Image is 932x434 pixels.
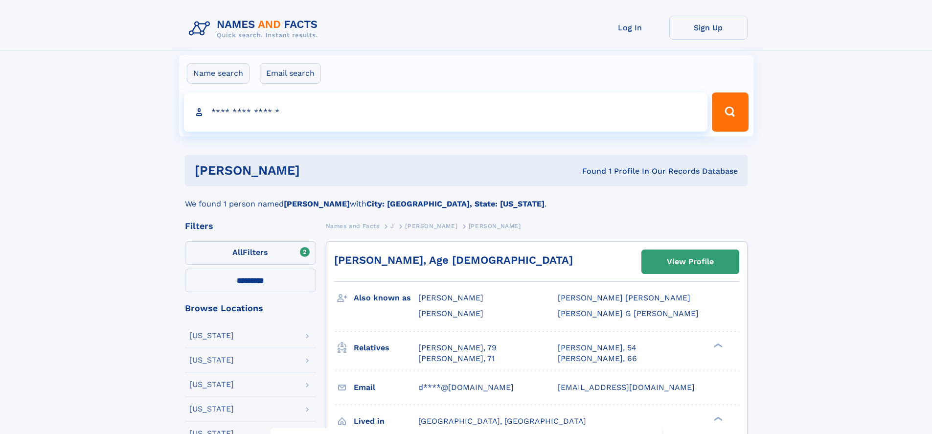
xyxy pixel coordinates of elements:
[418,309,483,318] span: [PERSON_NAME]
[558,343,636,353] a: [PERSON_NAME], 54
[334,254,573,266] a: [PERSON_NAME], Age [DEMOGRAPHIC_DATA]
[189,332,234,340] div: [US_STATE]
[185,241,316,265] label: Filters
[418,353,495,364] a: [PERSON_NAME], 71
[418,416,586,426] span: [GEOGRAPHIC_DATA], [GEOGRAPHIC_DATA]
[390,223,394,229] span: J
[354,340,418,356] h3: Relatives
[418,343,497,353] a: [PERSON_NAME], 79
[189,405,234,413] div: [US_STATE]
[712,92,748,132] button: Search Button
[185,304,316,313] div: Browse Locations
[405,223,457,229] span: [PERSON_NAME]
[195,164,441,177] h1: [PERSON_NAME]
[405,220,457,232] a: [PERSON_NAME]
[558,309,699,318] span: [PERSON_NAME] G [PERSON_NAME]
[185,16,326,42] img: Logo Names and Facts
[667,251,714,273] div: View Profile
[189,381,234,388] div: [US_STATE]
[558,293,690,302] span: [PERSON_NAME] [PERSON_NAME]
[558,353,637,364] a: [PERSON_NAME], 66
[326,220,380,232] a: Names and Facts
[232,248,243,257] span: All
[185,222,316,230] div: Filters
[642,250,739,274] a: View Profile
[354,290,418,306] h3: Also known as
[441,166,738,177] div: Found 1 Profile In Our Records Database
[366,199,545,208] b: City: [GEOGRAPHIC_DATA], State: [US_STATE]
[185,186,748,210] div: We found 1 person named with .
[390,220,394,232] a: J
[711,415,723,422] div: ❯
[184,92,708,132] input: search input
[187,63,250,84] label: Name search
[469,223,521,229] span: [PERSON_NAME]
[260,63,321,84] label: Email search
[558,383,695,392] span: [EMAIL_ADDRESS][DOMAIN_NAME]
[669,16,748,40] a: Sign Up
[354,413,418,430] h3: Lived in
[189,356,234,364] div: [US_STATE]
[418,293,483,302] span: [PERSON_NAME]
[354,379,418,396] h3: Email
[591,16,669,40] a: Log In
[711,342,723,348] div: ❯
[284,199,350,208] b: [PERSON_NAME]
